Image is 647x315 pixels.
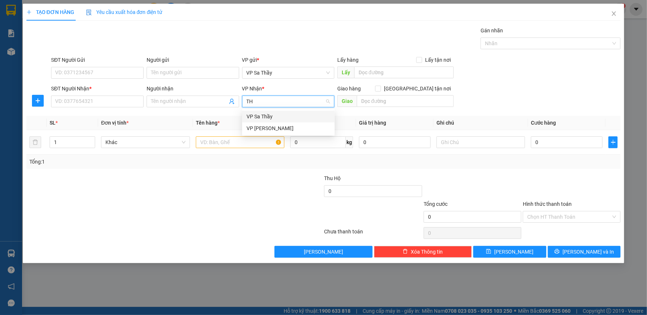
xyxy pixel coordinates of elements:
[359,120,386,126] span: Giá trị hàng
[354,67,454,78] input: Dọc đường
[32,98,43,104] span: plus
[523,201,572,207] label: Hình thức thanh toán
[494,248,533,256] span: [PERSON_NAME]
[337,95,357,107] span: Giao
[242,56,335,64] div: VP gửi
[324,175,341,181] span: Thu Hộ
[304,248,343,256] span: [PERSON_NAME]
[357,95,454,107] input: Dọc đường
[29,136,41,148] button: delete
[29,158,250,166] div: Tổng: 1
[434,116,528,130] th: Ghi chú
[324,228,423,240] div: Chưa thanh toán
[242,86,262,92] span: VP Nhận
[147,56,239,64] div: Người gửi
[247,67,330,78] span: VP Sa Thầy
[359,136,431,148] input: 0
[32,95,44,107] button: plus
[548,246,621,258] button: printer[PERSON_NAME] và In
[86,10,92,15] img: icon
[51,85,144,93] div: SĐT Người Nhận
[604,4,624,24] button: Close
[51,56,144,64] div: SĐT Người Gửi
[196,136,284,148] input: VD: Bàn, Ghế
[26,9,74,15] span: TẠO ĐƠN HÀNG
[101,120,129,126] span: Đơn vị tính
[247,124,330,132] div: VP [PERSON_NAME]
[411,248,443,256] span: Xóa Thông tin
[562,248,614,256] span: [PERSON_NAME] và In
[229,99,235,104] span: user-add
[242,111,335,122] div: VP Sa Thầy
[50,120,55,126] span: SL
[247,112,330,121] div: VP Sa Thầy
[436,136,525,148] input: Ghi Chú
[346,136,353,148] span: kg
[531,120,556,126] span: Cước hàng
[26,10,32,15] span: plus
[147,85,239,93] div: Người nhận
[337,67,354,78] span: Lấy
[424,201,447,207] span: Tổng cước
[486,249,491,255] span: save
[481,28,503,33] label: Gán nhãn
[403,249,408,255] span: delete
[105,137,185,148] span: Khác
[242,122,335,134] div: VP Thành Thái
[608,136,618,148] button: plus
[337,86,361,92] span: Giao hàng
[422,56,454,64] span: Lấy tận nơi
[196,120,220,126] span: Tên hàng
[86,9,163,15] span: Yêu cầu xuất hóa đơn điện tử
[554,249,560,255] span: printer
[381,85,454,93] span: [GEOGRAPHIC_DATA] tận nơi
[611,11,617,17] span: close
[337,57,359,63] span: Lấy hàng
[609,139,617,145] span: plus
[473,246,546,258] button: save[PERSON_NAME]
[274,246,372,258] button: [PERSON_NAME]
[374,246,472,258] button: deleteXóa Thông tin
